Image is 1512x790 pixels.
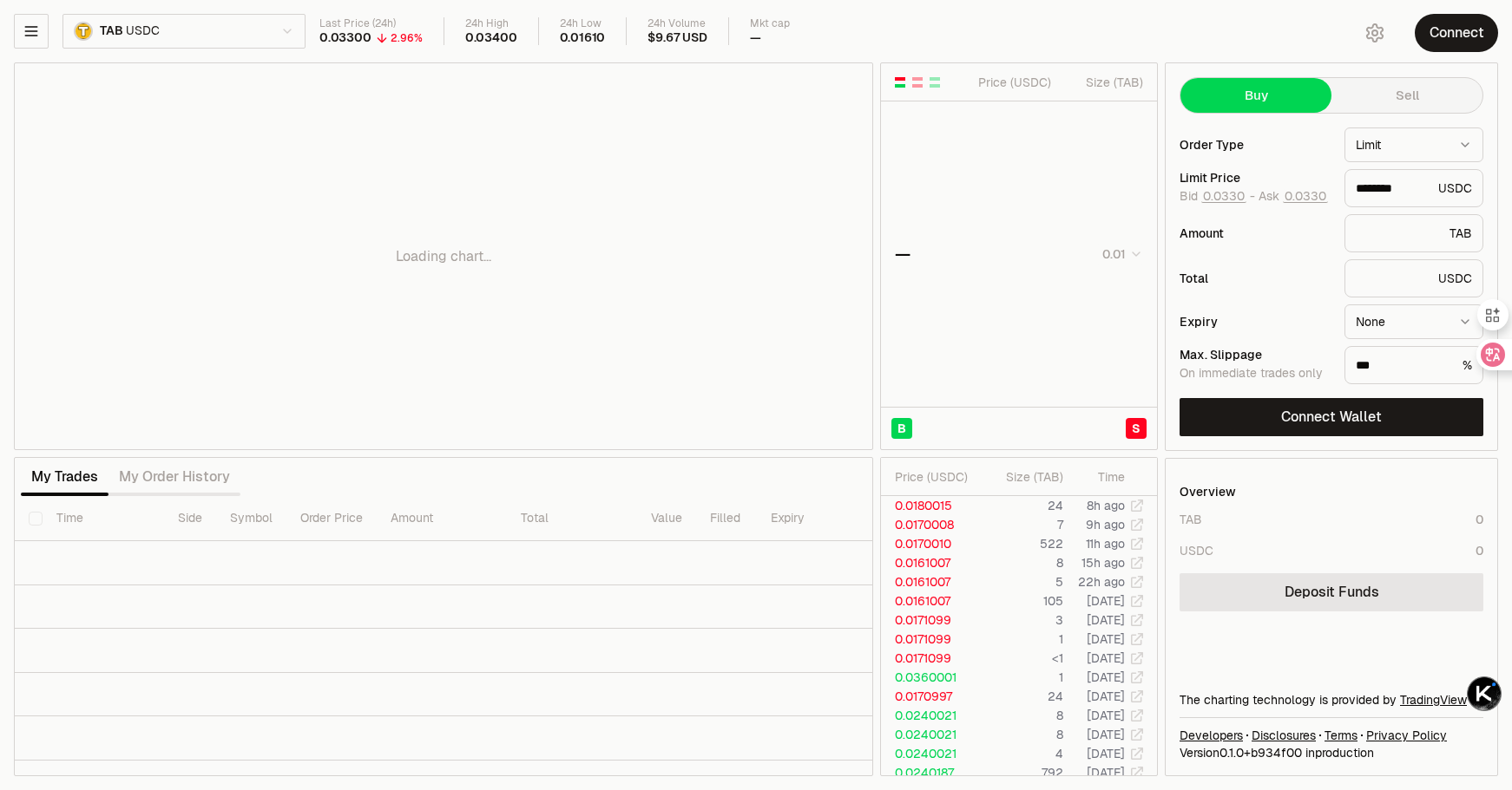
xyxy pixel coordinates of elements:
td: 8 [982,725,1064,744]
div: Expiry [1180,316,1331,328]
td: 0.0240021 [881,706,982,725]
div: 0.01610 [560,30,606,46]
th: Order Price [286,496,377,541]
a: TradingView [1400,692,1467,708]
th: Symbol [216,496,286,541]
div: Limit Price [1180,172,1331,184]
button: Show Buy Orders Only [928,75,942,89]
td: 24 [982,496,1064,515]
span: USDC [126,23,159,39]
div: On immediate trades only [1180,366,1331,382]
time: [DATE] [1087,593,1125,609]
div: Overview [1180,483,1236,500]
div: $9.67 USD [648,30,707,46]
div: Price ( USDC ) [974,74,1051,91]
div: Max. Slippage [1180,349,1331,361]
div: USDC [1180,542,1213,559]
button: 0.0330 [1201,189,1246,203]
td: 0.0170010 [881,534,982,553]
span: Bid - [1180,189,1255,205]
div: Total [1180,272,1331,284]
span: B [897,420,906,437]
th: Time [43,496,164,541]
button: Select all [29,512,43,526]
div: 24h Volume [648,17,707,30]
td: 0.0170997 [881,687,982,706]
button: Buy [1180,78,1331,113]
button: Show Sell Orders Only [910,75,924,89]
a: Terms [1325,727,1358,744]
td: 792 [982,763,1064,782]
td: 1 [982,668,1064,687]
time: 22h ago [1078,574,1125,590]
div: 0.03300 [319,30,371,46]
a: Deposit Funds [1180,573,1483,611]
td: 7 [982,515,1064,534]
button: Show Buy and Sell Orders [893,75,907,89]
td: 0.0171099 [881,630,982,649]
td: 24 [982,687,1064,706]
th: Side [164,496,216,541]
div: USDC [1344,169,1483,207]
span: TAB [100,23,122,39]
th: Expiry [757,496,874,541]
time: [DATE] [1087,727,1125,742]
td: 0.0161007 [881,572,982,591]
th: Value [637,496,696,541]
time: 11h ago [1086,536,1125,552]
div: Order Type [1180,139,1331,151]
a: Developers [1180,727,1243,744]
p: Loading chart... [396,246,491,267]
div: Amount [1180,227,1331,239]
span: Ask [1259,189,1328,205]
div: 2.96% [391,31,423,45]
button: My Order History [108,460,240,494]
td: 0.0161007 [881,591,982,610]
span: S [1132,420,1141,437]
td: 522 [982,534,1064,553]
time: [DATE] [1087,689,1125,704]
td: 8 [982,706,1064,725]
div: 24h High [465,17,517,30]
img: TAB.png [74,22,93,41]
div: The charting technology is provided by [1180,691,1483,708]
button: Limit [1344,127,1483,162]
div: TAB [1180,511,1202,528]
td: <1 [982,649,1064,668]
div: USDC [1344,259,1483,297]
button: 0.01 [1097,244,1143,264]
td: 0.0171099 [881,649,982,668]
td: 0.0240187 [881,763,982,782]
time: [DATE] [1087,708,1125,723]
div: Mkt cap [750,17,790,30]
td: 105 [982,591,1064,610]
a: Privacy Policy [1366,727,1447,744]
th: Filled [696,496,757,541]
span: b934f001affd6d52325ffa2f256de1e4dada005b [1251,745,1302,761]
div: — [750,30,761,46]
td: 0.0170008 [881,515,982,534]
td: 1 [982,630,1064,649]
time: 8h ago [1087,498,1125,513]
td: 0.0240021 [881,744,982,763]
div: 24h Low [560,17,606,30]
div: Price ( USDC ) [895,468,981,486]
div: Last Price (24h) [319,17,423,30]
div: Size ( TAB ) [1066,74,1143,91]
button: Connect Wallet [1180,398,1483,436]
time: [DATE] [1087,650,1125,666]
button: My Trades [21,460,108,494]
div: TAB [1344,214,1483,252]
time: [DATE] [1087,631,1125,647]
div: — [895,242,910,266]
div: 0 [1476,542,1483,559]
td: 0.0360001 [881,668,982,687]
td: 8 [982,553,1064,572]
th: Total [507,496,637,541]
time: 9h ago [1086,517,1125,532]
div: Time [1078,468,1125,486]
time: [DATE] [1087,669,1125,685]
div: Version 0.1.0 + in production [1180,744,1483,761]
div: 0 [1476,511,1483,528]
div: Size ( TAB ) [996,468,1063,486]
